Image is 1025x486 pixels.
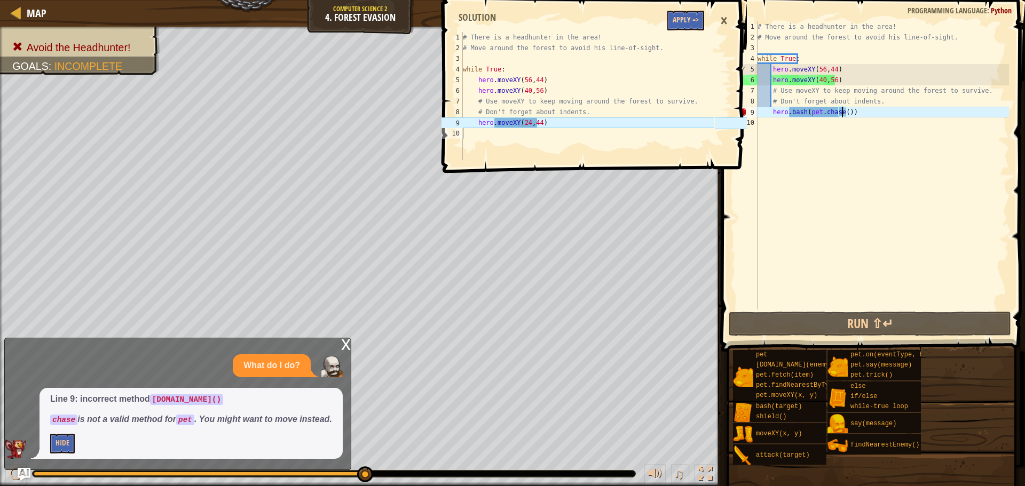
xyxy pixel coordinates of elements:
[441,53,463,64] div: 3
[756,361,833,369] span: [DOMAIN_NAME](enemy)
[850,420,896,427] span: say(message)
[27,42,131,53] span: Avoid the Headhunter!
[736,32,758,43] div: 2
[991,5,1012,15] span: Python
[850,393,877,400] span: if/else
[756,392,817,399] span: pet.moveXY(x, y)
[27,6,46,20] span: Map
[736,96,758,107] div: 8
[908,5,987,15] span: Programming language
[18,468,30,481] button: Ask AI
[49,60,54,72] span: :
[987,5,991,15] span: :
[736,107,758,117] div: 9
[756,430,802,437] span: moveXY(x, y)
[441,32,463,43] div: 1
[667,11,704,30] button: Apply =>
[5,464,27,486] button: Ctrl + P: Play
[243,360,300,372] p: What do I do?
[441,64,463,75] div: 4
[150,394,224,405] code: [DOMAIN_NAME]()
[756,413,787,420] span: shield()
[736,21,758,32] div: 1
[756,371,814,379] span: pet.fetch(item)
[756,403,802,410] span: bash(target)
[441,128,463,139] div: 10
[12,40,148,55] li: Avoid the Headhunter!
[453,11,501,25] div: Solution
[736,53,758,64] div: 4
[441,117,463,128] div: 9
[850,403,908,410] span: while-true loop
[176,415,194,425] code: pet
[441,43,463,53] div: 2
[441,85,463,96] div: 6
[21,6,46,20] a: Map
[736,43,758,53] div: 3
[50,415,77,425] code: chase
[737,64,758,75] div: 5
[850,371,893,379] span: pet.trick()
[736,85,758,96] div: 7
[756,451,810,459] span: attack(target)
[850,441,920,449] span: findNearestEnemy()
[715,9,733,33] div: ×
[850,383,866,390] span: else
[50,415,332,424] em: is not a valid method for . You might want to move instead.
[441,107,463,117] div: 8
[5,440,26,459] img: AI
[50,393,332,405] p: Line 9: incorrect method
[850,351,950,358] span: pet.on(eventType, handler)
[827,414,848,434] img: portrait.png
[50,434,75,453] button: Hide
[827,388,848,408] img: portrait.png
[736,117,758,128] div: 10
[12,60,49,72] span: Goals
[736,75,758,85] div: 6
[441,96,463,107] div: 7
[756,351,768,358] span: pet
[850,361,912,369] span: pet.say(message)
[827,356,848,377] img: portrait.png
[341,338,351,349] div: x
[756,381,860,389] span: pet.findNearestByType(type)
[827,435,848,456] img: portrait.png
[54,60,122,72] span: Incomplete
[321,356,343,377] img: Player
[729,312,1011,336] button: Run ⇧↵
[441,75,463,85] div: 5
